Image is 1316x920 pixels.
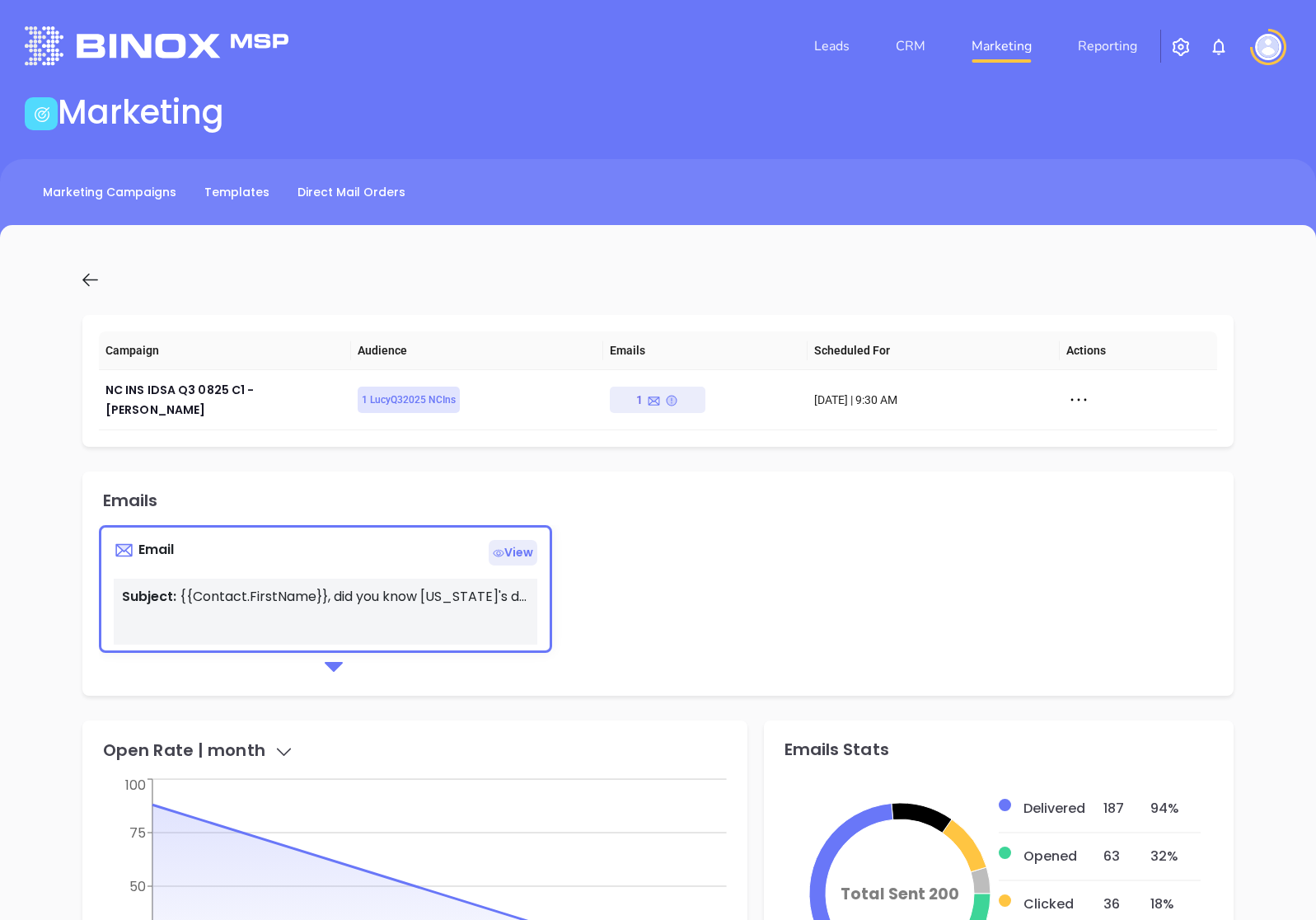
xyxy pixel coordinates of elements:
tspan: 50 [129,877,146,896]
span: month [208,739,294,762]
div: 32 % [1150,847,1201,866]
div: Opened [1023,847,1091,866]
img: iconSetting [1171,37,1191,57]
span: 1 LucyQ32025 NCIns [362,391,456,409]
th: Audience [351,331,603,370]
tspan: Total Sent 200 [841,883,959,905]
a: Direct Mail Orders [288,179,415,206]
tspan: 75 [129,824,146,843]
div: 187 [1103,799,1137,819]
div: Emails Stats [784,741,889,758]
span: View [489,540,537,566]
th: Actions [1060,331,1217,370]
img: user [1255,34,1281,60]
h1: Marketing [58,92,224,132]
img: logo [25,26,288,65]
tspan: 100 [125,776,146,795]
a: CRM [889,30,932,63]
div: 94 % [1150,799,1201,819]
th: Campaign [99,331,351,370]
div: Open Rate | [103,741,294,762]
div: NC INS IDSA Q3 0825 C1 - [PERSON_NAME] [105,380,344,420]
div: 63 [1103,847,1137,866]
p: {{Contact.FirstName}}, did you know [US_STATE]'s data protection act is now being enforced? [122,587,529,607]
a: Reporting [1071,30,1144,63]
span: Subject: [122,587,176,606]
div: 1 [636,387,678,413]
img: iconNotification [1209,37,1229,57]
th: Emails [603,331,808,370]
a: Marketing [965,30,1038,63]
div: 18 % [1150,894,1201,914]
a: Templates [194,179,279,206]
div: 36 [1103,894,1137,914]
th: Scheduled For [808,331,1060,370]
div: Emails [103,492,158,509]
div: [DATE] | 9:30 AM [814,391,1053,409]
div: Clicked [1023,894,1091,914]
div: Delivered [1023,799,1091,819]
a: Marketing Campaigns [33,179,186,206]
span: Email [138,540,174,559]
a: Leads [808,30,856,63]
